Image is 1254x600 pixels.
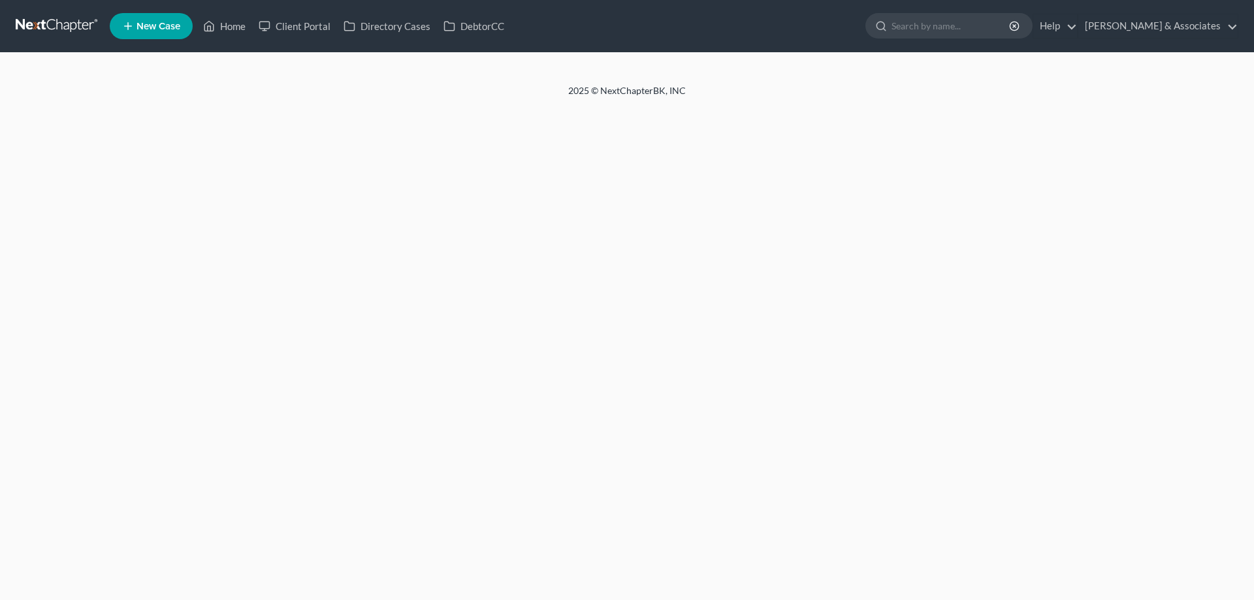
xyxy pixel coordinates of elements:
a: Directory Cases [337,14,437,38]
span: New Case [137,22,180,31]
a: DebtorCC [437,14,511,38]
a: Help [1033,14,1077,38]
div: 2025 © NextChapterBK, INC [255,84,999,108]
a: Home [197,14,252,38]
a: [PERSON_NAME] & Associates [1078,14,1238,38]
a: Client Portal [252,14,337,38]
input: Search by name... [892,14,1011,38]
